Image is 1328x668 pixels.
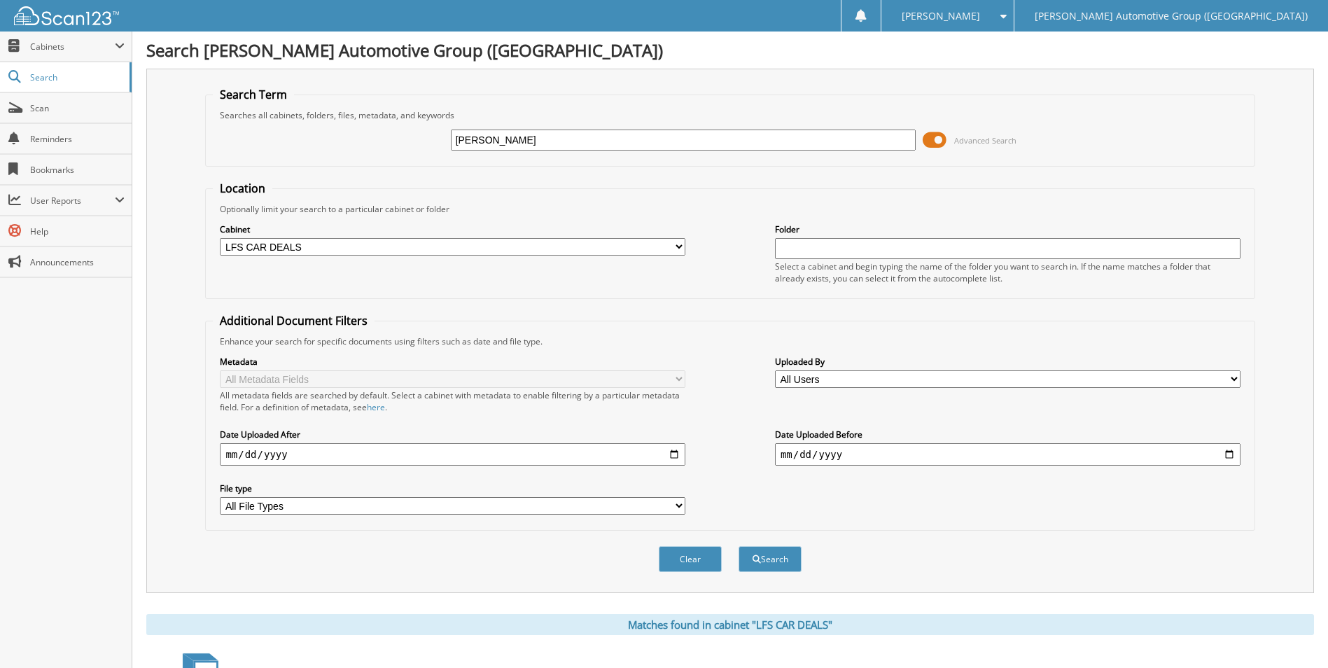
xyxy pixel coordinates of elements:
[775,223,1240,235] label: Folder
[14,6,119,25] img: scan123-logo-white.svg
[954,135,1016,146] span: Advanced Search
[220,356,685,368] label: Metadata
[220,429,685,440] label: Date Uploaded After
[30,133,125,145] span: Reminders
[739,546,802,572] button: Search
[213,109,1247,121] div: Searches all cabinets, folders, files, metadata, and keywords
[213,203,1247,215] div: Optionally limit your search to a particular cabinet or folder
[220,482,685,494] label: File type
[30,256,125,268] span: Announcements
[213,335,1247,347] div: Enhance your search for specific documents using filters such as date and file type.
[220,223,685,235] label: Cabinet
[902,12,980,20] span: [PERSON_NAME]
[213,181,272,196] legend: Location
[30,225,125,237] span: Help
[30,164,125,176] span: Bookmarks
[213,87,294,102] legend: Search Term
[146,614,1314,635] div: Matches found in cabinet "LFS CAR DEALS"
[775,356,1240,368] label: Uploaded By
[220,389,685,413] div: All metadata fields are searched by default. Select a cabinet with metadata to enable filtering b...
[775,429,1240,440] label: Date Uploaded Before
[30,102,125,114] span: Scan
[30,71,123,83] span: Search
[367,401,385,413] a: here
[30,195,115,207] span: User Reports
[775,443,1240,466] input: end
[1035,12,1308,20] span: [PERSON_NAME] Automotive Group ([GEOGRAPHIC_DATA])
[30,41,115,53] span: Cabinets
[775,260,1240,284] div: Select a cabinet and begin typing the name of the folder you want to search in. If the name match...
[220,443,685,466] input: start
[146,39,1314,62] h1: Search [PERSON_NAME] Automotive Group ([GEOGRAPHIC_DATA])
[659,546,722,572] button: Clear
[213,313,375,328] legend: Additional Document Filters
